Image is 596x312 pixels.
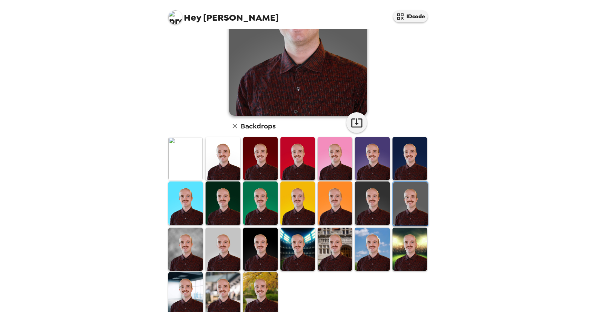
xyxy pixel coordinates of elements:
[184,11,201,24] span: Hey
[168,7,279,22] span: [PERSON_NAME]
[168,10,182,24] img: profile pic
[393,10,428,22] button: IDcode
[241,121,276,132] h6: Backdrops
[168,137,203,180] img: Original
